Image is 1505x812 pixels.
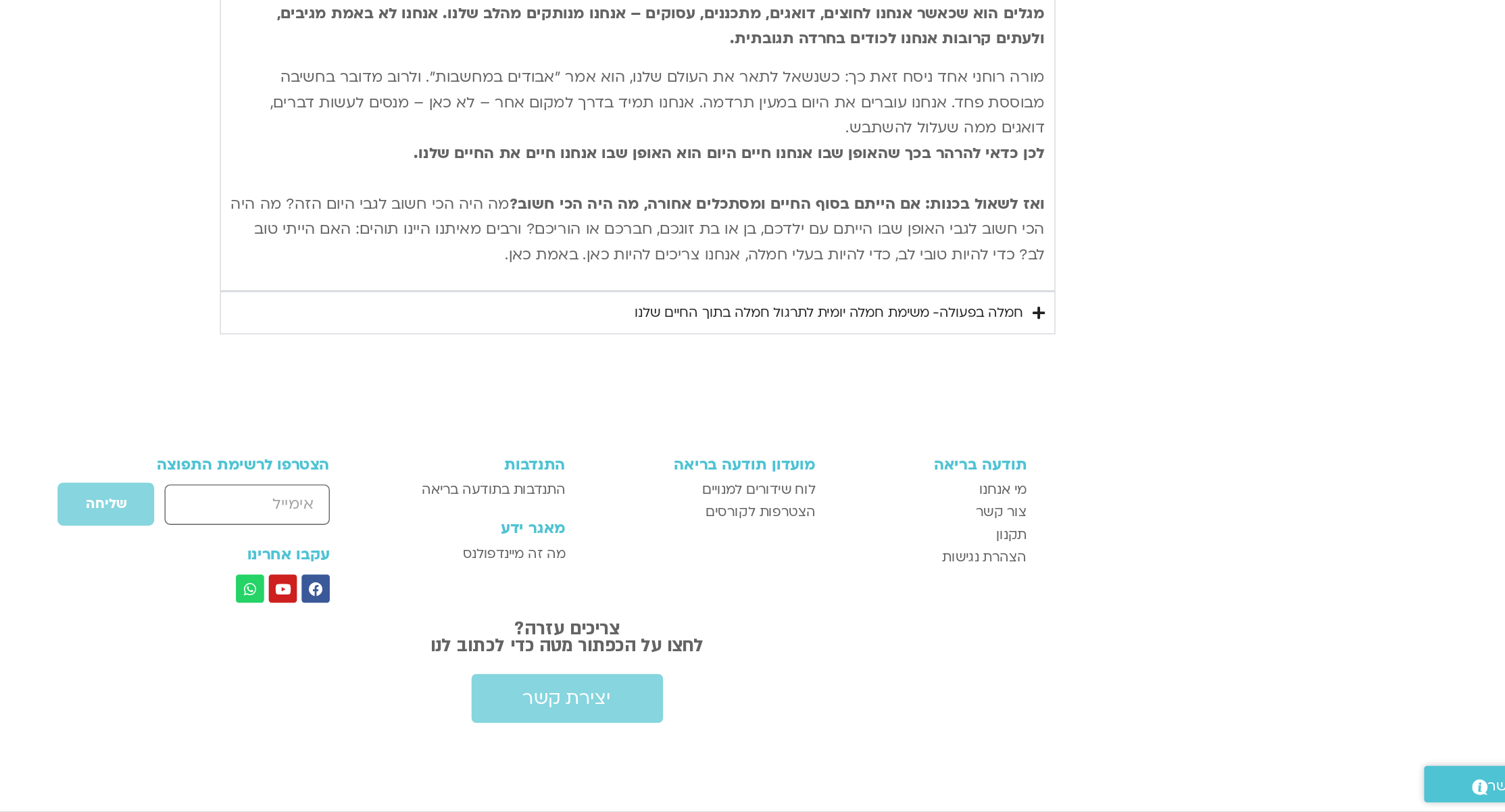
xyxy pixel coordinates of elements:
span: תקנון [1062,605,1084,621]
h3: מועדון תודעה בריאה [765,556,932,568]
a: הצטרפות לקורסים [765,588,932,605]
span: מה היה הכי חשוב לגבי היום הזה? מה היה הכי חשוב לגבי האופן שבו הייתם עם ילדכם, בן או בת זוגכם, חבר... [511,367,1097,418]
span: אז השאלה היא: [1021,211,1097,226]
span: לוח שידורים למנויים [850,572,932,588]
b: ואז לשאול בכנות: אם הייתם בסוף החיים ומסתכלים אחורה, מה היה הכי חשוב? [712,367,1097,382]
b: לא מספיק בגוף ובלב שלנו כדי באמת לחוות תחושת רוך אמיתית כלפי הסובלים. [535,82,1097,116]
a: הצהרת נגישות [945,621,1084,637]
h3: תודעה בריאה [945,556,1084,568]
summary: חמלה בפעולה- משימת חמלה יומית לתרגול חמלה בתוך החיים שלנו [503,437,1104,468]
a: ההקלטות שלי [839,7,920,33]
span: שליחה [406,585,435,596]
a: תמכו בנו [601,7,657,33]
span: הצטרפות לקורסים [853,588,932,605]
h3: הצטרפו לרשימת התפוצה [422,556,582,568]
h3: מאגר ידע [619,602,751,614]
h3: עקבו אחרינו [422,621,582,633]
input: אימייל [463,576,581,605]
img: תודעה בריאה [1069,10,1129,30]
a: התנדבות בתודעה בריאה [619,572,751,588]
b: מה מונע מאיתנו להיות נוכחים? מה מונע מאיתנו להיות בעלי לב פתוח ורגישים לעולם שלנו? מה שאנחנו מגלי... [523,211,1097,263]
span: יצירת קשר [1416,784,1464,803]
span: הצהרת נגישות [1023,621,1084,637]
span: צור קשר [1047,588,1084,605]
a: צור קשר [945,588,1084,605]
h2: צריכים עזרה? לחצו על הכפתור מטה כדי לכתוב לנו [415,675,1091,699]
form: טופס חדש [422,574,582,613]
span: אם נהיה כנים עם עצמנו, הרבה ממה שאנחנו מכנים חמלה הוא שכלי בלבד. ייתכן שנשמע על חבר שנישואיו בני ... [518,46,1097,97]
a: מה זה מיינדפולנס [619,618,751,634]
a: לוח שידורים [931,7,1014,33]
div: חמלה בפעולה- משימת חמלה יומית לתרגול חמלה בתוך החיים שלנו [801,445,1081,461]
a: קורסים ופעילות [729,7,829,33]
a: יצירת קשר [684,713,822,748]
span: יצירת קשר [721,723,785,738]
a: תקנון [945,605,1084,621]
span: מה זה מיינדפולנס [678,618,751,634]
span: חוסר הדאגה הגופנית הזו והשכיחות של [PERSON_NAME] נחקרו במחקר מפורסם שנערך [GEOGRAPHIC_DATA]. המחק... [515,128,1097,198]
span: מי אנחנו [1050,572,1084,588]
a: מי אנחנו [945,572,1084,588]
a: לוח שידורים למנויים [765,572,932,588]
strong: לכן כדאי להרהר בכך שהאופן שבו אנחנו חיים היום הוא האופן שבו אנחנו חיים את החיים שלנו. [643,330,1097,345]
button: שליחה [385,574,456,607]
h3: התנדבות [619,556,751,568]
span: מורה רוחני אחד ניסח זאת כך: כשנשאל לתאר את העולם שלנו, הוא אמר "אבודים במחשבות". ולרוב מדובר בחשי... [539,276,1097,345]
a: עזרה [667,7,719,33]
a: יצירת קשר [1370,779,1498,805]
span: התנדבות בתודעה בריאה [648,572,751,588]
